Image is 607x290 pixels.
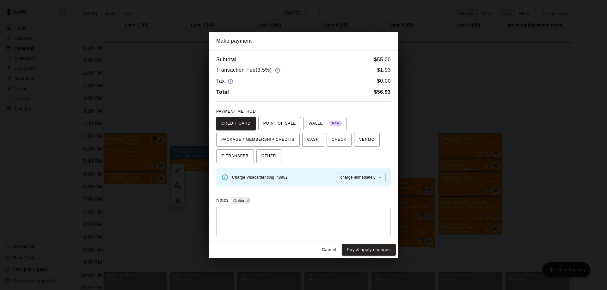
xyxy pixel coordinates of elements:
span: PAYMENT METHOD [216,109,256,114]
button: PACKAGE / MEMBERSHIP CREDITS [216,133,300,147]
span: VENMO [359,135,375,145]
span: PACKAGE / MEMBERSHIP CREDITS [221,135,295,145]
b: Total [216,89,229,95]
button: E-TRANSFER [216,149,254,163]
button: CREDIT CARD [216,117,256,131]
h2: Make payment [209,32,398,50]
span: New [329,119,342,128]
span: Optional [231,198,251,203]
span: CHECK [332,135,346,145]
span: E-TRANSFER [221,151,249,161]
button: CASH [302,133,324,147]
span: OTHER [261,151,276,161]
h6: Tax [216,77,235,86]
h6: $ 1.93 [377,66,391,74]
button: OTHER [256,149,281,163]
span: charge immediately [340,175,376,180]
span: CASH [307,135,319,145]
button: POINT OF SALE [258,117,301,131]
span: CREDIT CARD [221,119,251,129]
span: Charge Visa card ending in 8962 [232,175,288,180]
button: CHECK [327,133,352,147]
button: Pay & apply changes [342,244,396,256]
label: Notes [216,198,229,203]
h6: $ 55.00 [374,56,391,64]
h6: $ 0.00 [377,77,391,86]
span: WALLET [309,119,342,129]
h6: Transaction Fee ( 3.5% ) [216,66,282,74]
button: Cancel [319,244,339,256]
button: WALLET New [303,117,347,131]
button: VENMO [354,133,380,147]
h6: Subtotal [216,56,236,64]
span: POINT OF SALE [263,119,296,129]
b: $ 56.93 [374,89,391,95]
